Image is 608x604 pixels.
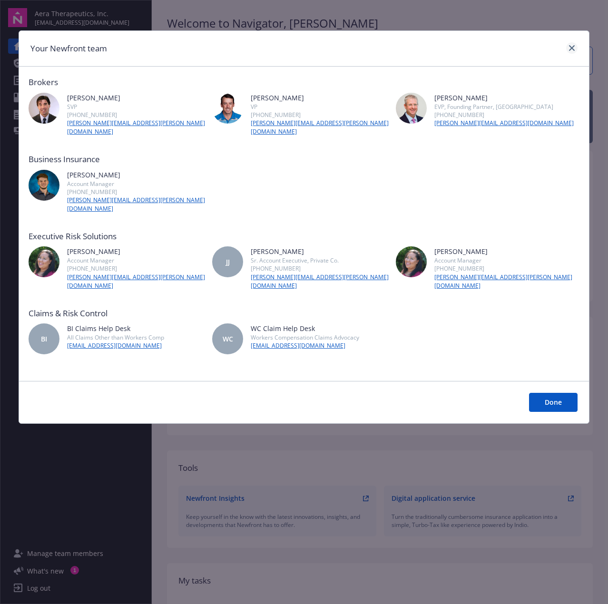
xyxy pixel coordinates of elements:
[251,273,396,290] a: [PERSON_NAME][EMAIL_ADDRESS][PERSON_NAME][DOMAIN_NAME]
[434,93,574,103] div: [PERSON_NAME]
[67,273,212,290] a: [PERSON_NAME][EMAIL_ADDRESS][PERSON_NAME][DOMAIN_NAME]
[396,93,427,124] img: photo
[67,264,212,273] div: [PHONE_NUMBER]
[396,246,427,277] img: photo
[67,341,164,350] a: [EMAIL_ADDRESS][DOMAIN_NAME]
[251,264,396,273] div: [PHONE_NUMBER]
[434,103,574,111] div: EVP, Founding Partner, [GEOGRAPHIC_DATA]
[41,334,47,344] span: BI
[67,196,212,213] a: [PERSON_NAME][EMAIL_ADDRESS][PERSON_NAME][DOMAIN_NAME]
[67,256,212,264] div: Account Manager
[29,230,579,243] div: Executive Risk Solutions
[67,246,212,256] div: [PERSON_NAME]
[434,264,579,273] div: [PHONE_NUMBER]
[212,93,243,124] img: photo
[30,42,107,55] h1: Your Newfront team
[251,93,396,103] div: [PERSON_NAME]
[566,42,578,54] a: close
[29,93,59,124] img: photo
[251,341,359,350] a: [EMAIL_ADDRESS][DOMAIN_NAME]
[67,103,212,111] div: SVP
[434,119,574,127] a: [PERSON_NAME][EMAIL_ADDRESS][DOMAIN_NAME]
[251,256,396,264] div: Sr. Account Executive, Private Co.
[529,393,578,412] button: Done
[67,170,212,180] div: [PERSON_NAME]
[67,333,164,341] div: All Claims Other than Workers Comp
[434,246,579,256] div: [PERSON_NAME]
[29,307,579,320] div: Claims & Risk Control
[251,246,396,256] div: [PERSON_NAME]
[29,246,59,277] img: photo
[67,111,212,119] div: [PHONE_NUMBER]
[434,273,579,290] a: [PERSON_NAME][EMAIL_ADDRESS][PERSON_NAME][DOMAIN_NAME]
[226,257,230,267] span: JJ
[223,334,233,344] span: WC
[434,111,574,119] div: [PHONE_NUMBER]
[29,170,59,201] img: photo
[251,333,359,341] div: Workers Compensation Claims Advocacy
[29,153,579,166] div: Business Insurance
[67,119,212,136] a: [PERSON_NAME][EMAIL_ADDRESS][PERSON_NAME][DOMAIN_NAME]
[29,76,579,88] div: Brokers
[67,93,212,103] div: [PERSON_NAME]
[67,323,164,333] div: BI Claims Help Desk
[434,256,579,264] div: Account Manager
[67,188,212,196] div: [PHONE_NUMBER]
[251,111,396,119] div: [PHONE_NUMBER]
[251,103,396,111] div: VP
[251,323,359,333] div: WC Claim Help Desk
[251,119,396,136] a: [PERSON_NAME][EMAIL_ADDRESS][PERSON_NAME][DOMAIN_NAME]
[67,180,212,188] div: Account Manager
